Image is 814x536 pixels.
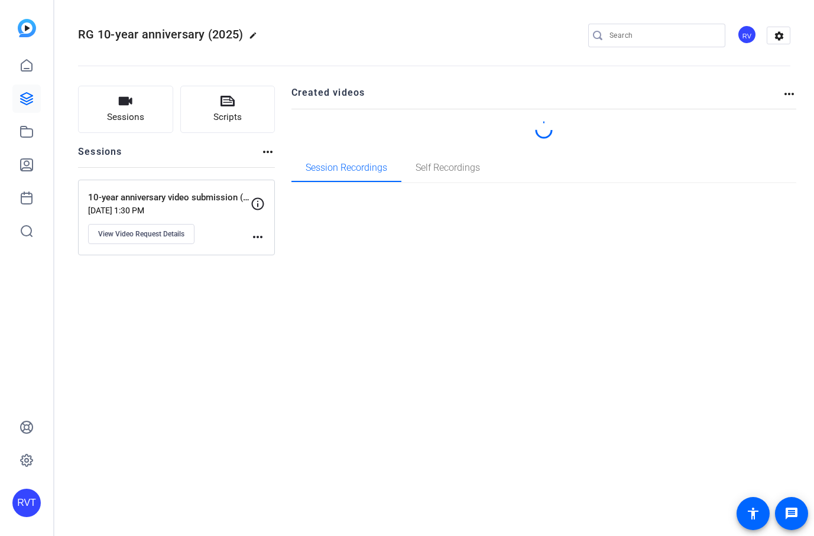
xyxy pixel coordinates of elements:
button: Sessions [78,86,173,133]
mat-icon: edit [249,31,263,46]
p: [DATE] 1:30 PM [88,206,251,215]
mat-icon: accessibility [746,506,760,521]
input: Search [609,28,716,43]
mat-icon: more_horiz [251,230,265,244]
mat-icon: more_horiz [782,87,796,101]
img: blue-gradient.svg [18,19,36,37]
ngx-avatar: Reingold Video Team [737,25,758,46]
h2: Sessions [78,145,122,167]
button: Scripts [180,86,275,133]
mat-icon: message [784,506,799,521]
button: View Video Request Details [88,224,194,244]
span: View Video Request Details [98,229,184,239]
span: Sessions [107,111,144,124]
span: Scripts [213,111,242,124]
span: Session Recordings [306,163,387,173]
div: RVT [12,489,41,517]
div: RV [737,25,757,44]
mat-icon: more_horiz [261,145,275,159]
h2: Created videos [291,86,783,109]
p: 10-year anniversary video submission (2024) [88,191,251,204]
span: Self Recordings [416,163,480,173]
span: RG 10-year anniversary (2025) [78,27,243,41]
mat-icon: settings [767,27,791,45]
